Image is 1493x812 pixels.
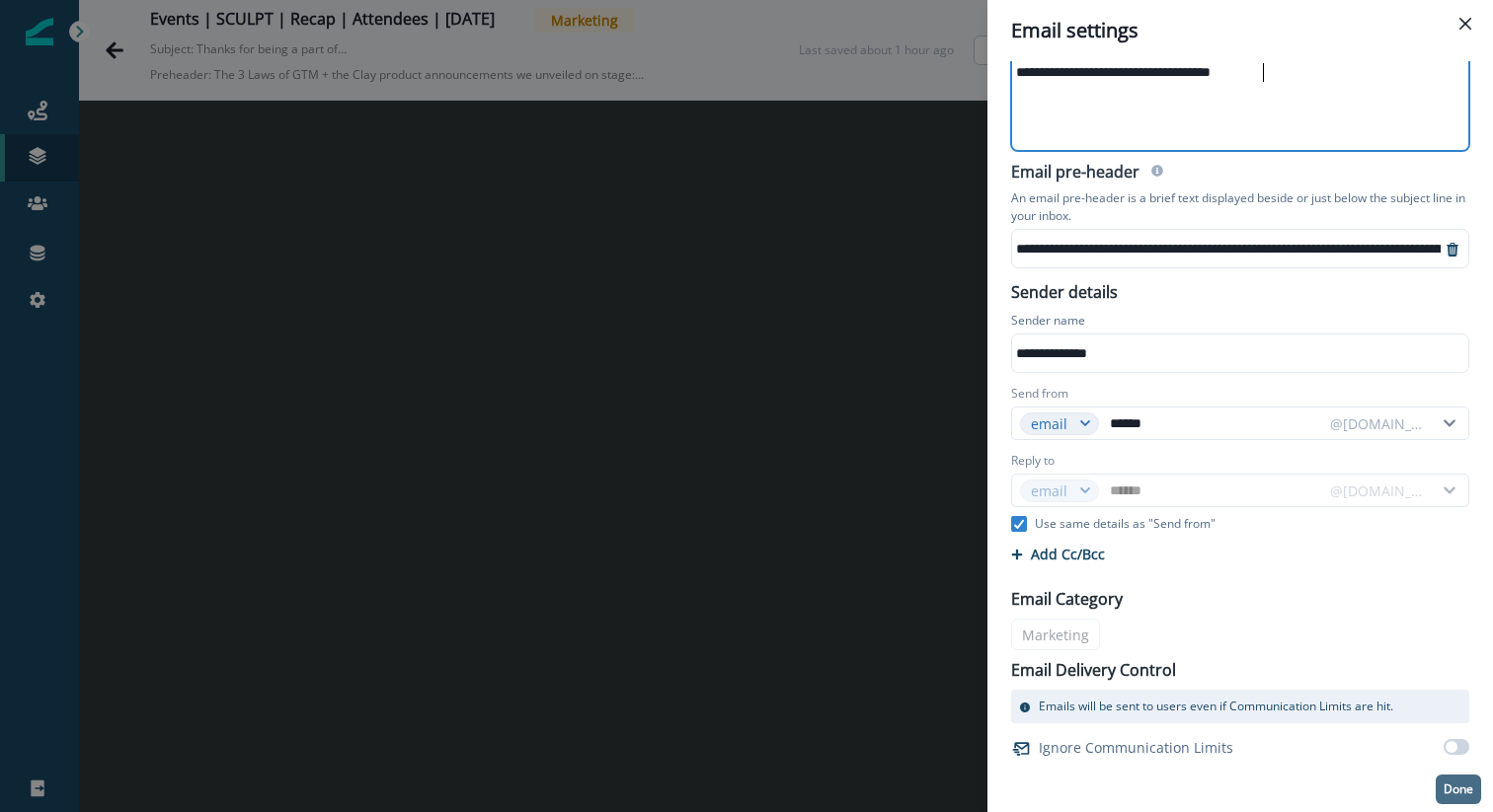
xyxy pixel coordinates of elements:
[1436,775,1481,804] button: Done
[1011,16,1469,45] div: Email settings
[1011,658,1176,682] p: Email Delivery Control
[1011,312,1085,333] p: Sender name
[1444,782,1473,796] p: Done
[1011,163,1139,185] h2: Email pre-header
[1011,452,1055,470] label: Reply to
[1330,413,1425,434] div: @[DOMAIN_NAME]
[1450,8,1481,39] button: Close
[1031,413,1070,434] div: email
[1011,587,1123,611] p: Email Category
[1445,242,1460,258] svg: remove-preheader
[1035,515,1216,533] p: Use same details as "Send from"
[1039,698,1393,715] p: Emails will be sent to users even if Communication Limits are hit.
[1011,185,1469,229] p: An email pre-header is a brief text displayed beside or just below the subject line in your inbox.
[1011,545,1105,563] button: Add Cc/Bcc
[999,276,1130,304] p: Sender details
[1011,385,1068,403] label: Send from
[1039,737,1233,758] p: Ignore Communication Limits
